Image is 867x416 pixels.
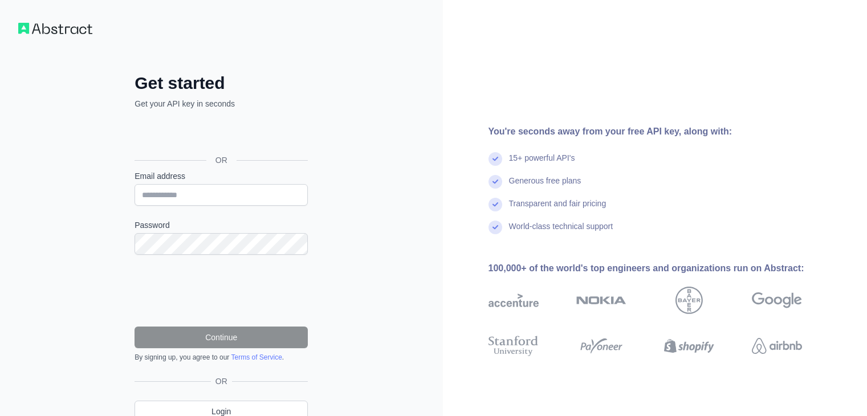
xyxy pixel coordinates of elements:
div: World-class technical support [509,221,613,243]
h2: Get started [135,73,308,93]
img: payoneer [576,333,626,358]
img: bayer [675,287,703,314]
button: Continue [135,327,308,348]
img: check mark [489,152,502,166]
span: OR [211,376,232,387]
a: Terms of Service [231,353,282,361]
iframe: reCAPTCHA [135,268,308,313]
label: Email address [135,170,308,182]
iframe: Sign in with Google Button [129,122,311,147]
img: shopify [664,333,714,358]
div: Generous free plans [509,175,581,198]
img: Workflow [18,23,92,34]
span: OR [206,154,237,166]
img: google [752,287,802,314]
img: airbnb [752,333,802,358]
label: Password [135,219,308,231]
div: You're seconds away from your free API key, along with: [489,125,838,138]
img: nokia [576,287,626,314]
p: Get your API key in seconds [135,98,308,109]
img: check mark [489,221,502,234]
img: accenture [489,287,539,314]
img: check mark [489,175,502,189]
div: 15+ powerful API's [509,152,575,175]
div: Transparent and fair pricing [509,198,607,221]
div: 100,000+ of the world's top engineers and organizations run on Abstract: [489,262,838,275]
img: stanford university [489,333,539,358]
img: check mark [489,198,502,211]
div: By signing up, you agree to our . [135,353,308,362]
